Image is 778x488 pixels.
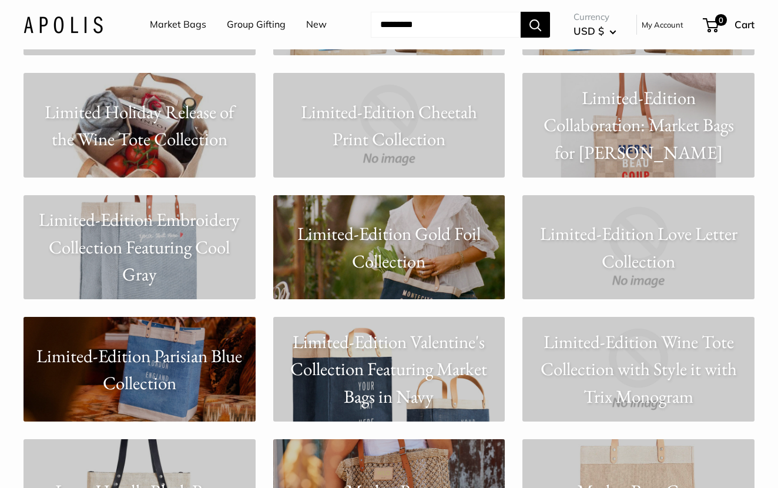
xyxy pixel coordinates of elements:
a: Limited-Edition Collaboration: Market Bags for [PERSON_NAME] [522,73,754,178]
a: Limited-Edition Love Letter Collection [522,195,754,300]
a: Market Bags [150,16,206,34]
button: Search [521,12,550,38]
p: Limited-Edition Cheetah Print Collection [273,98,505,152]
a: Limited Holiday Release of the Wine Tote Collection [24,73,256,178]
span: Currency [574,9,616,25]
p: Limited Holiday Release of the Wine Tote Collection [24,98,256,152]
a: My Account [642,18,683,32]
span: Cart [735,18,754,31]
a: Limited-Edition Embroidery Collection Featuring Cool Gray [24,195,256,300]
a: Limited-Edition Wine Tote Collection with Style it with Trix Monogram [522,317,754,422]
p: Limited-Edition Parisian Blue Collection [24,342,256,396]
p: Limited-Edition Collaboration: Market Bags for [PERSON_NAME] [522,84,754,166]
a: Limited-Edition Gold Foil Collection [273,195,505,300]
iframe: Sign Up via Text for Offers [9,443,126,479]
input: Search... [371,12,521,38]
span: 0 [715,14,727,26]
img: Apolis [24,16,103,33]
a: Limited-Edition Cheetah Print Collection [273,73,505,178]
a: Limited-Edition Parisian Blue Collection [24,317,256,422]
a: New [306,16,327,34]
p: Limited-Edition Embroidery Collection Featuring Cool Gray [24,206,256,289]
span: USD $ [574,25,604,37]
p: Limited-Edition Love Letter Collection [522,220,754,275]
a: Group Gifting [227,16,286,34]
a: 0 Cart [704,15,754,34]
button: USD $ [574,22,616,41]
a: Limited-Edition Valentine's Collection Featuring Market Bags in Navy [273,317,505,422]
p: Limited-Edition Gold Foil Collection [273,220,505,275]
p: Limited-Edition Wine Tote Collection with Style it with Trix Monogram [522,328,754,410]
p: Limited-Edition Valentine's Collection Featuring Market Bags in Navy [273,328,505,410]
